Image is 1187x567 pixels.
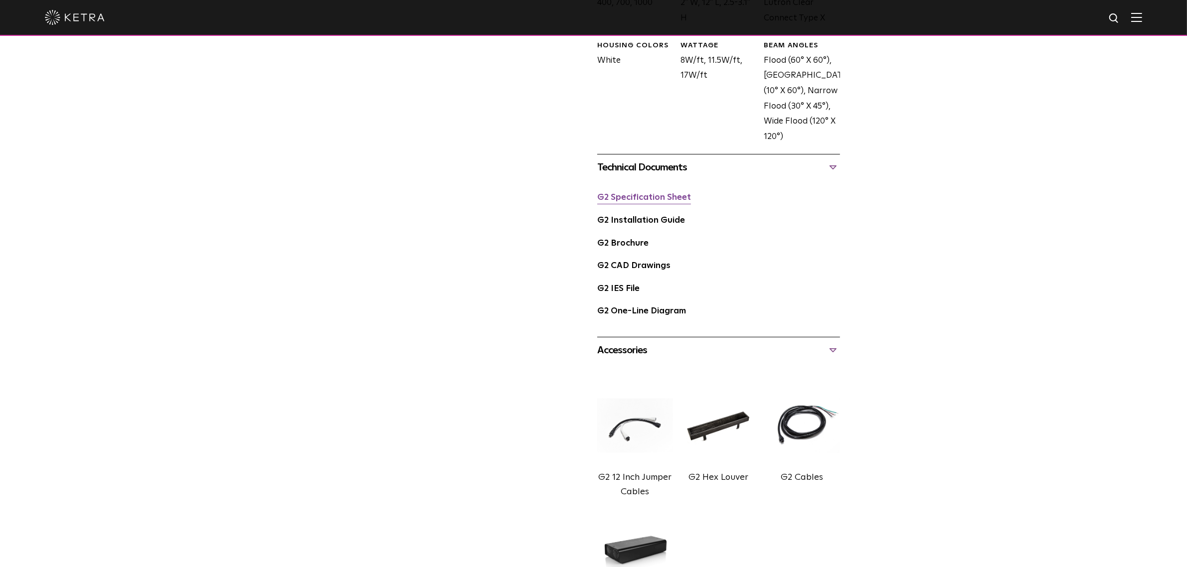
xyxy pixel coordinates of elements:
[1131,12,1142,22] img: Hamburger%20Nav.svg
[597,216,685,225] a: G2 Installation Guide
[764,383,840,468] img: G2 cables
[597,342,840,358] div: Accessories
[597,159,840,175] div: Technical Documents
[756,41,840,144] div: Flood (60° X 60°), [GEOGRAPHIC_DATA] (10° X 60°), Narrow Flood (30° X 45°), Wide Flood (120° X 120°)
[597,284,640,293] a: G2 IES File
[597,262,671,270] a: G2 CAD Drawings
[688,473,748,482] label: G2 Hex Louver
[597,307,686,315] a: G2 One-Line Diagram
[597,239,649,248] a: G2 Brochure
[597,193,691,202] a: G2 Specification Sheet
[597,383,673,468] img: G2 12 inch cables
[680,383,756,468] img: G2 Hex Louver
[45,10,105,25] img: ketra-logo-2019-white
[680,41,756,51] div: WATTAGE
[781,473,823,482] label: G2 Cables
[1108,12,1121,25] img: search icon
[590,41,673,144] div: White
[598,473,672,496] label: G2 12 Inch Jumper Cables
[673,41,756,144] div: 8W/ft, 11.5W/ft, 17W/ft
[764,41,840,51] div: BEAM ANGLES
[597,41,673,51] div: HOUSING COLORS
